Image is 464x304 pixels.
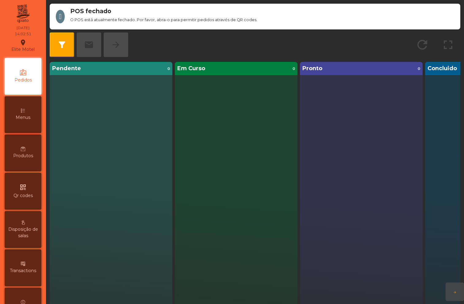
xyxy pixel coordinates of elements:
[13,192,33,199] span: Qr codes
[418,66,420,71] span: 0
[11,38,35,53] div: Elite Motel
[19,184,27,191] i: qr_code
[14,77,32,83] span: Pedidos
[57,40,67,50] span: filter_alt
[15,31,31,37] div: 14:02:51
[167,66,170,71] span: 0
[17,25,29,31] div: [DATE]
[446,283,464,301] button: arrow_forward
[16,114,30,121] span: Menus
[19,39,27,46] i: location_on
[177,64,205,73] span: Em Curso
[302,64,322,73] span: Pronto
[428,64,457,73] span: Concluido
[293,66,295,71] span: 0
[13,153,33,159] span: Produtos
[70,17,457,23] span: O POS está atualmente fechado. Por favor, abra-o para permitir pedidos através de QR codes.
[52,64,81,73] span: Pendente
[6,226,40,239] span: Disposição de salas
[70,7,457,16] span: POS fechado
[50,32,74,57] button: filter_alt
[10,268,36,274] span: Transactions
[15,3,30,25] img: qpiato
[453,291,457,294] span: arrow_forward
